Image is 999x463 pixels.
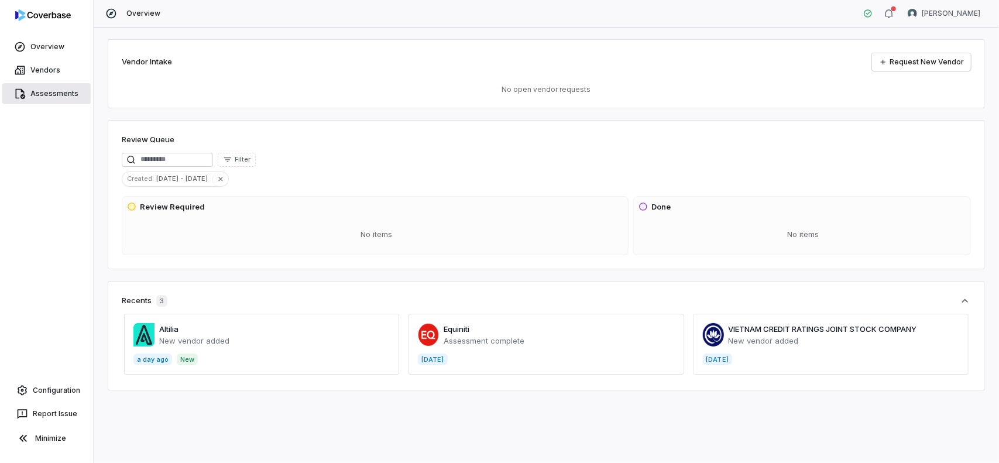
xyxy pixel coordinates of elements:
span: Overview [126,9,160,18]
div: No items [127,220,626,250]
a: Assessments [2,83,91,104]
span: [PERSON_NAME] [922,9,980,18]
h2: Vendor Intake [122,56,172,68]
button: Report Issue [5,403,88,424]
button: Stewart Mair avatar[PERSON_NAME] [901,5,987,22]
h3: Done [651,201,671,213]
div: Recents [122,295,167,307]
a: Altilia [159,324,178,334]
h3: Review Required [140,201,205,213]
div: No items [638,220,968,250]
span: Configuration [33,386,80,395]
span: Vendors [30,66,60,75]
h1: Review Queue [122,134,174,146]
span: Filter [235,155,250,164]
img: Stewart Mair avatar [908,9,917,18]
a: Configuration [5,380,88,401]
button: Filter [218,153,256,167]
a: Overview [2,36,91,57]
span: 3 [156,295,167,307]
a: Request New Vendor [872,53,971,71]
button: Minimize [5,427,88,450]
span: [DATE] - [DATE] [156,173,212,184]
button: Recents3 [122,295,971,307]
span: Assessments [30,89,78,98]
span: Report Issue [33,409,77,419]
a: Equiniti [444,324,469,334]
span: Overview [30,42,64,52]
span: Minimize [35,434,66,443]
p: No open vendor requests [122,85,971,94]
a: Vendors [2,60,91,81]
a: VIETNAM CREDIT RATINGS JOINT STOCK COMPANY [729,324,917,334]
span: Created : [122,173,156,184]
img: logo-D7KZi-bG.svg [15,9,71,21]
